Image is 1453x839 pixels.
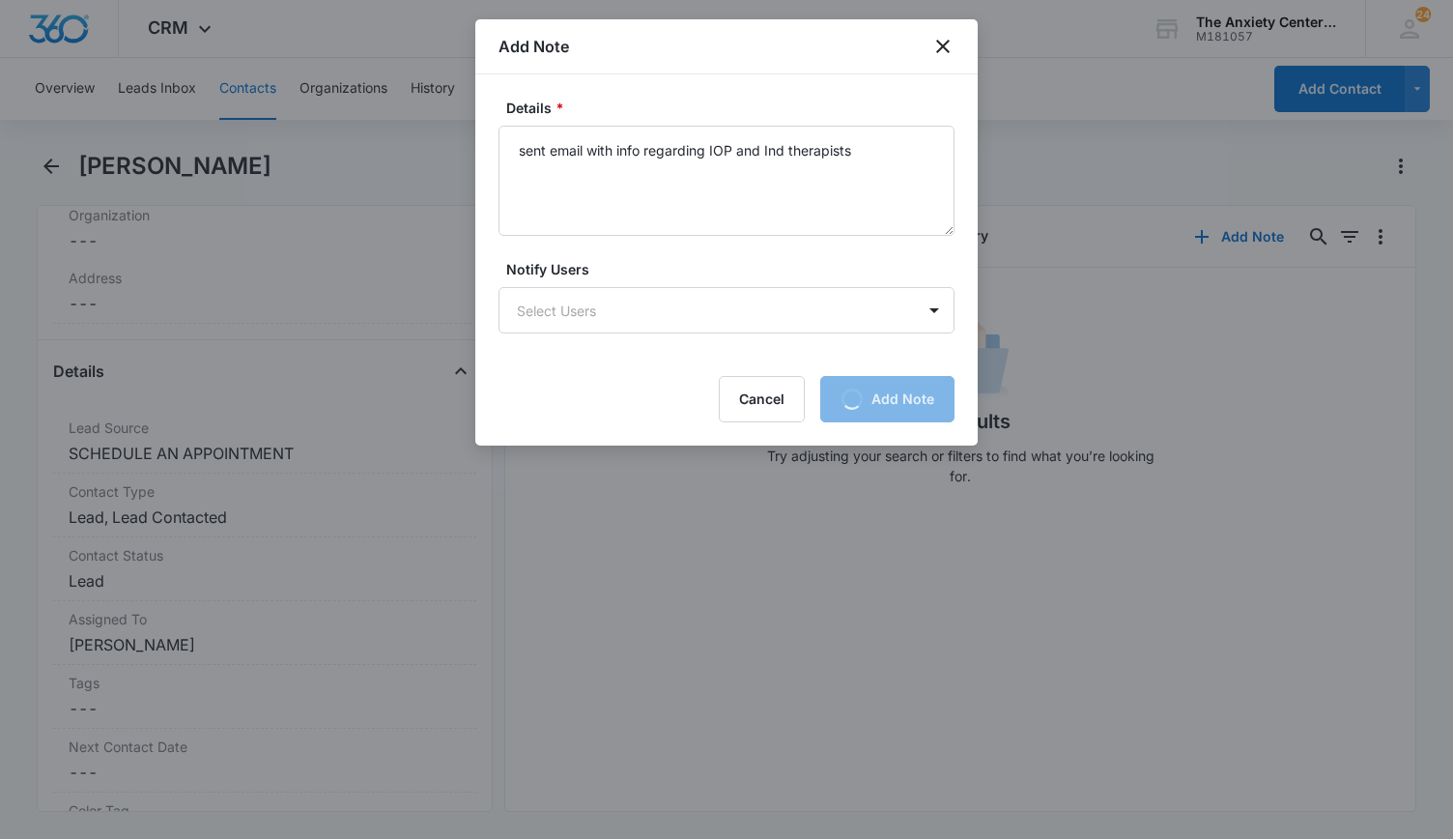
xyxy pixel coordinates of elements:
[506,98,962,118] label: Details
[931,35,954,58] button: close
[499,35,569,58] h1: Add Note
[719,376,805,422] button: Cancel
[506,259,962,279] label: Notify Users
[499,126,954,236] textarea: sent email with info regarding IOP and Ind therapists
